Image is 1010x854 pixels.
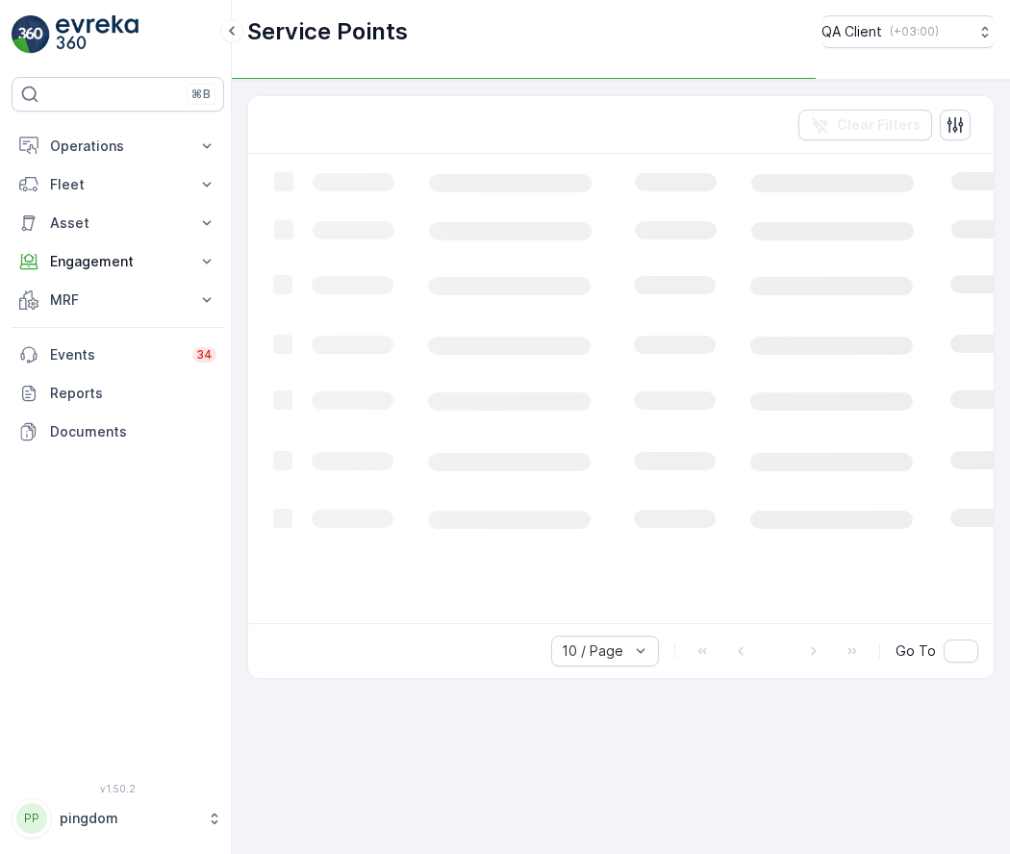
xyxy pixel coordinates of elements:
p: Events [50,345,181,364]
p: ⌘B [191,87,211,102]
p: pingdom [60,809,197,828]
button: Operations [12,127,224,165]
div: PP [16,803,47,834]
button: QA Client(+03:00) [821,15,995,48]
p: Clear Filters [837,115,921,135]
p: Documents [50,422,216,441]
p: Reports [50,384,216,403]
p: Engagement [50,252,186,271]
button: Clear Filters [798,110,932,140]
a: Events34 [12,336,224,374]
a: Reports [12,374,224,413]
p: Fleet [50,175,186,194]
p: Operations [50,137,186,156]
img: logo_light-DOdMpM7g.png [56,15,139,54]
p: 34 [196,347,213,363]
p: Service Points [247,16,408,47]
button: Fleet [12,165,224,204]
p: MRF [50,290,186,310]
p: Asset [50,213,186,233]
button: PPpingdom [12,798,224,839]
img: logo [12,15,50,54]
button: MRF [12,281,224,319]
button: Asset [12,204,224,242]
span: v 1.50.2 [12,783,224,794]
span: Go To [896,641,936,661]
p: QA Client [821,22,882,41]
button: Engagement [12,242,224,281]
a: Documents [12,413,224,451]
p: ( +03:00 ) [890,24,939,39]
